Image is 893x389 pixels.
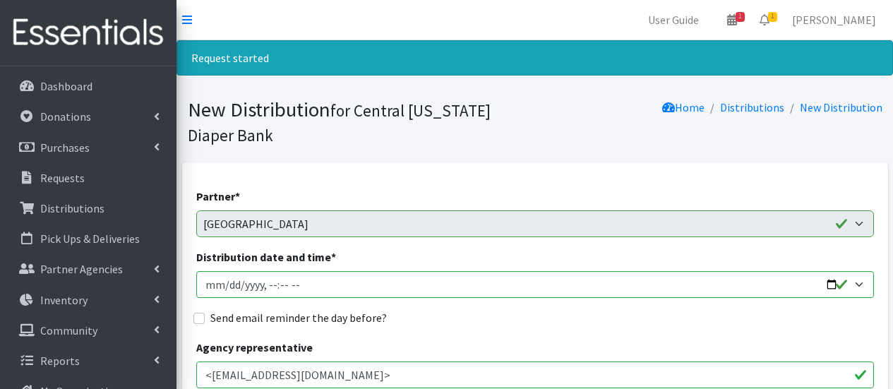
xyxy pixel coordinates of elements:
p: Pick Ups & Deliveries [40,232,140,246]
p: Inventory [40,293,88,307]
a: Requests [6,164,171,192]
a: Reports [6,347,171,375]
a: Donations [6,102,171,131]
label: Partner [196,188,240,205]
p: Distributions [40,201,104,215]
a: New Distribution [800,100,882,114]
a: Purchases [6,133,171,162]
p: Partner Agencies [40,262,123,276]
a: Pick Ups & Deliveries [6,225,171,253]
a: Dashboard [6,72,171,100]
p: Dashboard [40,79,92,93]
a: User Guide [637,6,710,34]
span: 1 [736,12,745,22]
small: for Central [US_STATE] Diaper Bank [188,100,491,145]
h1: New Distribution [188,97,530,146]
p: Donations [40,109,91,124]
abbr: required [235,189,240,203]
img: HumanEssentials [6,9,171,56]
p: Community [40,323,97,337]
a: 1 [716,6,748,34]
a: Partner Agencies [6,255,171,283]
abbr: required [331,250,336,264]
a: Distributions [720,100,784,114]
a: [PERSON_NAME] [781,6,887,34]
a: Home [662,100,705,114]
label: Send email reminder the day before? [210,309,387,326]
label: Distribution date and time [196,249,336,265]
a: Community [6,316,171,345]
a: Distributions [6,194,171,222]
span: 1 [768,12,777,22]
label: Agency representative [196,339,313,356]
p: Purchases [40,140,90,155]
p: Reports [40,354,80,368]
div: Request started [176,40,893,76]
a: Inventory [6,286,171,314]
p: Requests [40,171,85,185]
a: 1 [748,6,781,34]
